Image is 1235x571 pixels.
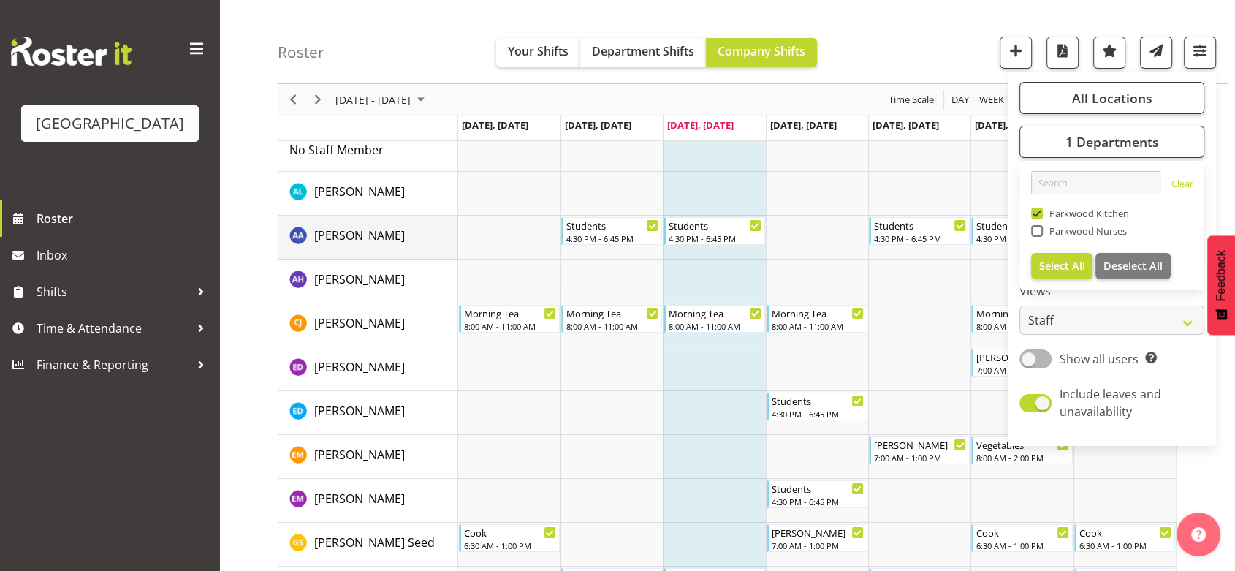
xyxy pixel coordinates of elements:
[464,320,556,332] div: 8:00 AM - 11:00 AM
[874,437,966,452] div: [PERSON_NAME]
[314,271,405,288] a: [PERSON_NAME]
[289,142,384,158] span: No Staff Member
[772,320,864,332] div: 8:00 AM - 11:00 AM
[278,172,458,216] td: Alex Love resource
[561,217,662,245] div: Amina Aboud"s event - Students Begin From Tuesday, September 2, 2025 at 4:30:00 PM GMT+12:00 Ends...
[464,306,556,320] div: Morning Tea
[508,43,569,59] span: Your Shifts
[971,524,1072,552] div: Glynis Seed"s event - Cook Begin From Saturday, September 6, 2025 at 6:30:00 AM GMT+12:00 Ends At...
[561,305,662,333] div: Cameron Jansen"s event - Morning Tea Begin From Tuesday, September 2, 2025 at 8:00:00 AM GMT+12:0...
[459,305,560,333] div: Cameron Jansen"s event - Morning Tea Begin From Monday, September 1, 2025 at 8:00:00 AM GMT+12:00...
[971,305,1072,333] div: Cameron Jansen"s event - Morning Tea Begin From Saturday, September 6, 2025 at 8:00:00 AM GMT+12:...
[1215,250,1228,301] span: Feedback
[976,364,1068,376] div: 7:00 AM - 1:00 PM
[706,38,817,67] button: Company Shifts
[669,320,761,332] div: 8:00 AM - 11:00 AM
[772,540,864,551] div: 7:00 AM - 1:00 PM
[459,524,560,552] div: Glynis Seed"s event - Cook Begin From Monday, September 1, 2025 at 6:30:00 AM GMT+12:00 Ends At M...
[278,303,458,347] td: Cameron Jansen resource
[772,525,864,540] div: [PERSON_NAME]
[669,306,761,320] div: Morning Tea
[971,349,1072,377] div: Ellen Davidson"s event - Baker Begin From Saturday, September 6, 2025 at 7:00:00 AM GMT+12:00 End...
[308,91,328,109] button: Next
[314,183,405,200] a: [PERSON_NAME]
[869,217,970,245] div: Amina Aboud"s event - Students Begin From Friday, September 5, 2025 at 4:30:00 PM GMT+12:00 Ends ...
[1031,253,1093,279] button: Select All
[333,91,431,109] button: September 01 - 07, 2025
[767,393,867,420] div: Emily De Munnik"s event - Students Begin From Thursday, September 4, 2025 at 4:30:00 PM GMT+12:00...
[976,306,1068,320] div: Morning Tea
[592,43,694,59] span: Department Shifts
[971,436,1072,464] div: Emma Mazur"s event - Vegetables Begin From Saturday, September 6, 2025 at 8:00:00 AM GMT+12:00 En...
[566,232,658,244] div: 4:30 PM - 6:45 PM
[874,452,966,464] div: 7:00 AM - 1:00 PM
[1031,171,1160,194] input: Search
[669,232,761,244] div: 4:30 PM - 6:45 PM
[874,232,966,244] div: 4:30 PM - 6:45 PM
[37,354,190,376] span: Finance & Reporting
[1074,524,1175,552] div: Glynis Seed"s event - Cook Begin From Sunday, September 7, 2025 at 6:30:00 AM GMT+12:00 Ends At S...
[976,320,1068,332] div: 8:00 AM - 11:00 AM
[874,218,966,232] div: Students
[1191,527,1206,542] img: help-xxl-2.png
[314,491,405,507] span: [PERSON_NAME]
[1095,253,1171,279] button: Deselect All
[1093,37,1125,69] button: Highlight an important date within the roster.
[1000,37,1032,69] button: Add a new shift
[1043,225,1127,237] span: Parkwood Nurses
[1019,282,1204,300] label: Views
[314,402,405,420] a: [PERSON_NAME]
[772,306,864,320] div: Morning Tea
[1039,259,1085,273] span: Select All
[1207,235,1235,335] button: Feedback - Show survey
[278,523,458,567] td: Glynis Seed resource
[37,281,190,303] span: Shifts
[976,452,1068,464] div: 8:00 AM - 2:00 PM
[314,358,405,376] a: [PERSON_NAME]
[772,393,864,408] div: Students
[281,84,305,115] div: Previous
[976,218,1068,232] div: Students
[278,216,458,260] td: Amina Aboud resource
[1071,89,1152,107] span: All Locations
[976,525,1068,540] div: Cook
[314,534,435,551] a: [PERSON_NAME] Seed
[305,84,330,115] div: Next
[1019,82,1204,114] button: All Locations
[37,244,212,266] span: Inbox
[669,218,761,232] div: Students
[1079,540,1171,551] div: 6:30 AM - 1:00 PM
[566,306,658,320] div: Morning Tea
[334,91,412,109] span: [DATE] - [DATE]
[314,315,405,331] span: [PERSON_NAME]
[1079,525,1171,540] div: Cook
[1060,351,1139,367] span: Show all users
[887,91,935,109] span: Time Scale
[976,540,1068,551] div: 6:30 AM - 1:00 PM
[976,349,1068,364] div: [PERSON_NAME]
[977,91,1007,109] button: Timeline Week
[278,435,458,479] td: Emma Mazur resource
[284,91,303,109] button: Previous
[1103,259,1163,273] span: Deselect All
[278,128,458,172] td: No Staff Member resource
[1140,37,1172,69] button: Send a list of all shifts for the selected filtered period to all rostered employees.
[278,44,324,61] h4: Roster
[886,91,937,109] button: Time Scale
[464,540,556,551] div: 6:30 AM - 1:00 PM
[873,118,939,132] span: [DATE], [DATE]
[949,91,972,109] button: Timeline Day
[278,347,458,391] td: Ellen Davidson resource
[767,524,867,552] div: Glynis Seed"s event - Baker Begin From Thursday, September 4, 2025 at 7:00:00 AM GMT+12:00 Ends A...
[11,37,132,66] img: Rosterit website logo
[314,534,435,551] span: [PERSON_NAME] Seed
[566,218,658,232] div: Students
[976,437,1068,452] div: Vegetables
[462,118,528,132] span: [DATE], [DATE]
[664,305,764,333] div: Cameron Jansen"s event - Morning Tea Begin From Wednesday, September 3, 2025 at 8:00:00 AM GMT+12...
[278,479,458,523] td: Emma Morris resource
[36,113,184,135] div: [GEOGRAPHIC_DATA]
[772,496,864,507] div: 4:30 PM - 6:45 PM
[1043,208,1129,219] span: Parkwood Kitchen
